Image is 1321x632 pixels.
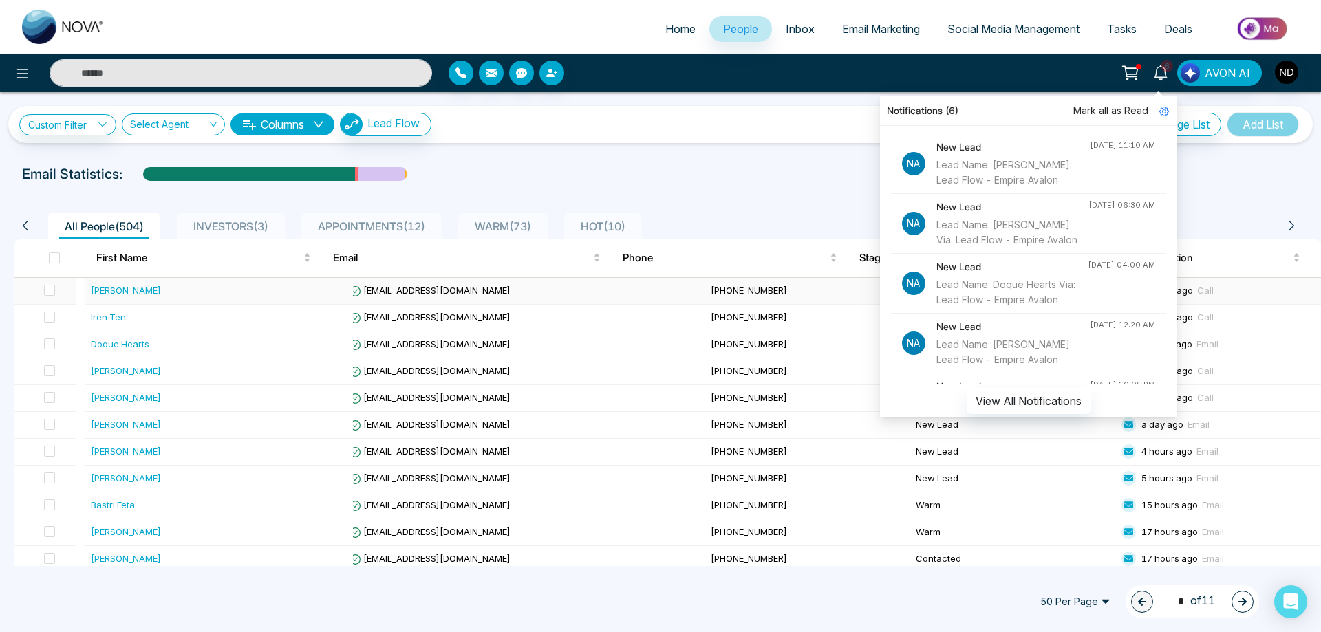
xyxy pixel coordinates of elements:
[1144,60,1177,84] a: 6
[91,391,161,404] div: [PERSON_NAME]
[19,114,116,135] a: Custom Filter
[322,239,612,277] th: Email
[1090,140,1155,151] div: [DATE] 11:10 AM
[1197,392,1214,403] span: Call
[723,22,758,36] span: People
[1170,592,1215,611] span: of 11
[85,239,322,277] th: First Name
[350,446,511,457] span: [EMAIL_ADDRESS][DOMAIN_NAME]
[772,16,828,42] a: Inbox
[1197,285,1214,296] span: Call
[91,417,161,431] div: [PERSON_NAME]
[652,16,709,42] a: Home
[936,199,1088,215] h4: New Lead
[96,250,301,266] span: First Name
[91,283,161,297] div: [PERSON_NAME]
[612,239,848,277] th: Phone
[902,331,925,355] p: Na
[936,217,1088,248] div: Lead Name: [PERSON_NAME] Via: Lead Flow - Empire Avalon
[1197,312,1214,323] span: Call
[902,152,925,175] p: Na
[711,338,787,349] span: [PHONE_NUMBER]
[350,499,511,510] span: [EMAIL_ADDRESS][DOMAIN_NAME]
[967,394,1091,406] a: View All Notifications
[91,498,135,512] div: Bastri Feta
[59,219,149,233] span: All People ( 504 )
[1137,113,1221,136] button: Manage List
[1107,22,1137,36] span: Tasks
[1202,526,1224,537] span: Email
[910,492,1115,519] td: Warm
[91,471,161,485] div: [PERSON_NAME]
[1141,553,1198,564] span: 17 hours ago
[936,157,1090,188] div: Lead Name: [PERSON_NAME]: Lead Flow - Empire Avalon
[22,10,105,44] img: Nova CRM Logo
[880,96,1177,126] div: Notifications (6)
[334,113,431,136] a: Lead FlowLead Flow
[350,312,511,323] span: [EMAIL_ADDRESS][DOMAIN_NAME]
[786,22,815,36] span: Inbox
[1141,419,1183,430] span: a day ago
[1181,63,1200,83] img: Lead Flow
[1196,338,1218,349] span: Email
[711,446,787,457] span: [PHONE_NUMBER]
[1196,446,1218,457] span: Email
[1196,472,1218,483] span: Email
[936,259,1088,274] h4: New Lead
[22,164,122,184] p: Email Statistics:
[711,472,787,483] span: [PHONE_NUMBER]
[91,310,126,324] div: Iren Ten
[936,140,1090,155] h4: New Lead
[340,113,431,136] button: Lead Flow
[1141,472,1192,483] span: 5 hours ago
[91,444,161,458] div: [PERSON_NAME]
[1161,60,1173,72] span: 6
[1202,553,1224,564] span: Email
[711,526,787,537] span: [PHONE_NUMBER]
[936,319,1090,334] h4: New Lead
[1177,60,1262,86] button: AVON AI
[91,364,161,378] div: [PERSON_NAME]
[936,337,1090,367] div: Lead Name: [PERSON_NAME]: Lead Flow - Empire Avalon
[828,16,934,42] a: Email Marketing
[709,16,772,42] a: People
[711,392,787,403] span: [PHONE_NUMBER]
[1213,13,1313,44] img: Market-place.gif
[665,22,696,36] span: Home
[350,419,511,430] span: [EMAIL_ADDRESS][DOMAIN_NAME]
[1090,379,1155,391] div: [DATE] 10:05 PM
[1095,250,1290,266] span: Last Communication
[1084,239,1321,277] th: Last Communication
[1205,65,1250,81] span: AVON AI
[367,116,420,130] span: Lead Flow
[1164,22,1192,36] span: Deals
[469,219,537,233] span: WARM ( 73 )
[1202,499,1224,510] span: Email
[350,338,511,349] span: [EMAIL_ADDRESS][DOMAIN_NAME]
[350,553,511,564] span: [EMAIL_ADDRESS][DOMAIN_NAME]
[711,365,787,376] span: [PHONE_NUMBER]
[848,239,1085,277] th: Stage
[947,22,1080,36] span: Social Media Management
[350,285,511,296] span: [EMAIL_ADDRESS][DOMAIN_NAME]
[1275,61,1298,84] img: User Avatar
[1197,365,1214,376] span: Call
[711,312,787,323] span: [PHONE_NUMBER]
[967,388,1091,414] button: View All Notifications
[1150,16,1206,42] a: Deals
[91,337,149,351] div: Doque Hearts
[1090,319,1155,331] div: [DATE] 12:20 AM
[230,113,334,135] button: Columnsdown
[312,219,431,233] span: APPOINTMENTS ( 12 )
[91,525,161,538] div: [PERSON_NAME]
[1141,526,1198,537] span: 17 hours ago
[91,552,161,565] div: [PERSON_NAME]
[1188,419,1210,430] span: Email
[910,412,1115,439] td: New Lead
[711,419,787,430] span: [PHONE_NUMBER]
[575,219,631,233] span: HOT ( 10 )
[936,277,1088,307] div: Lead Name: Doque Hearts Via: Lead Flow - Empire Avalon
[1141,499,1198,510] span: 15 hours ago
[350,472,511,483] span: [EMAIL_ADDRESS][DOMAIN_NAME]
[902,212,925,235] p: Na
